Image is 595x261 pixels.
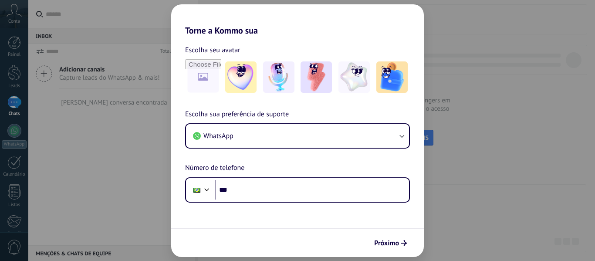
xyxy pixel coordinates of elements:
h2: Torne a Kommo sua [171,4,424,36]
span: Próximo [374,240,399,246]
img: -5.jpeg [376,61,408,93]
button: Próximo [370,236,411,251]
button: WhatsApp [186,124,409,148]
img: -2.jpeg [263,61,294,93]
span: Escolha seu avatar [185,44,240,56]
img: -1.jpeg [225,61,257,93]
img: -4.jpeg [338,61,370,93]
span: WhatsApp [203,132,233,140]
img: -3.jpeg [301,61,332,93]
span: Número de telefone [185,163,244,174]
div: Brazil: + 55 [189,181,205,199]
span: Escolha sua preferência de suporte [185,109,289,120]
